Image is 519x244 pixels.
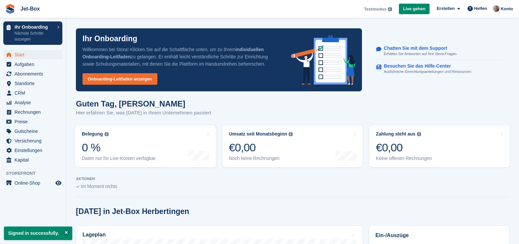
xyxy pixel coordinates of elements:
[81,184,117,189] span: Im Moment nichts
[15,107,54,117] span: Rechnungen
[3,98,62,107] a: menu
[82,46,280,68] p: Willkommen bei Stora! Klicken Sie auf die Schaltfläche unten, um zu Ihrem zu gelangen. Er enthält...
[82,131,103,137] div: Belegung
[3,136,62,145] a: menu
[3,79,62,88] a: menu
[3,69,62,78] a: menu
[364,6,386,13] span: Testmodus
[229,131,287,137] div: Umsatz seit Monatsbeginn
[3,60,62,69] a: menu
[384,46,452,51] p: Chatten Sie mit dem Support
[6,170,66,177] span: Storefront
[376,131,415,137] div: Zahlung steht aus
[417,132,421,136] img: icon-info-grey-7440780725fd019a000dd9b08b2336e03edf1995a4989e88bcd33f0948082b44.svg
[75,125,216,167] a: Belegung 0 % Daten nur für Live-Konten verfügbar
[3,178,62,188] a: Speisekarte
[15,136,54,145] span: Versicherung
[384,63,467,69] p: Besuchen Sie das Hilfe-Center
[222,125,363,167] a: Umsatz seit Monatsbeginn €0,00 Noch keine Rechnungen
[3,117,62,126] a: menu
[5,4,15,14] img: stora-icon-8386f47178a22dfd0bd8f6a31ec36ba5ce8667c1dd55bd0f319d3a0aa187defe.svg
[76,109,211,117] p: Hier erfahren Sie, was [DATE] in Ihrem Unternehmen passiert
[474,5,487,12] span: Helfen
[229,156,293,161] div: Noch keine Rechnungen
[15,30,54,42] p: Nächste Schritte anzeigen
[15,117,54,126] span: Preise
[289,132,293,136] img: icon-info-grey-7440780725fd019a000dd9b08b2336e03edf1995a4989e88bcd33f0948082b44.svg
[3,21,62,45] a: Ihr Onboarding Nächste Schritte anzeigen
[15,79,54,88] span: Standorte
[15,60,54,69] span: Aufgaben
[375,231,503,239] h2: Ein-/Auszüge
[82,156,155,161] div: Daten nur für Live-Konten verfügbar
[15,69,54,78] span: Abonnements
[15,25,54,29] p: Ihr Onboarding
[376,141,432,154] div: €0,00
[15,50,54,59] span: Start
[3,155,62,165] a: menu
[82,73,157,85] a: Onboarding-Leitfaden anzeigen
[376,60,503,78] a: Besuchen Sie das Hilfe-Center Ausführliche Einrichtungsanleitungen und Ressourcen.
[18,3,43,14] a: Jet-Box
[291,35,356,85] img: onboarding-info-6c161a55d2c0e0a8cae90662b2fe09162a5109e8cc188191df67fb4f79e88e88.svg
[437,5,455,12] span: Erstellen
[76,99,211,108] h1: Guten Tag, [PERSON_NAME]
[3,127,62,136] a: menu
[54,179,62,187] a: Vorschau-Shop
[15,88,54,98] span: CRM
[3,146,62,155] a: menu
[501,6,513,12] span: Konto
[82,35,137,43] p: Ihr Onboarding
[82,232,106,238] h2: Lageplan
[76,185,80,188] img: blank_slate_check_icon-ba018cac091ee9be17c0a81a6c232d5eb81de652e7a59be601be346b1b6ddf79.svg
[105,132,109,136] img: icon-info-grey-7440780725fd019a000dd9b08b2336e03edf1995a4989e88bcd33f0948082b44.svg
[493,5,500,12] img: Kai-Uwe Walzer
[4,227,72,240] p: Signed in successfully.
[388,7,392,11] img: icon-info-grey-7440780725fd019a000dd9b08b2336e03edf1995a4989e88bcd33f0948082b44.svg
[76,177,509,181] p: AKTIONEN
[82,141,155,154] div: 0 %
[3,50,62,59] a: menu
[15,127,54,136] span: Gutscheine
[399,4,430,15] a: Live gehen
[15,178,54,188] span: Online-Shop
[384,69,472,75] p: Ausführliche Einrichtungsanleitungen und Ressourcen.
[15,146,54,155] span: Einstellungen
[403,6,426,12] span: Live gehen
[3,88,62,98] a: menu
[384,51,457,57] p: Erhalten Sie Antworten auf Ihre Stora-Fragen.
[229,141,293,154] div: €0,00
[376,156,432,161] div: Keine offenen Rechnungen
[3,107,62,117] a: menu
[376,42,503,60] a: Chatten Sie mit dem Support Erhalten Sie Antworten auf Ihre Stora-Fragen.
[76,207,189,216] h2: [DATE] in Jet-Box Herbertingen
[15,98,54,107] span: Analyse
[15,155,54,165] span: Kapital
[369,125,510,167] a: Zahlung steht aus €0,00 Keine offenen Rechnungen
